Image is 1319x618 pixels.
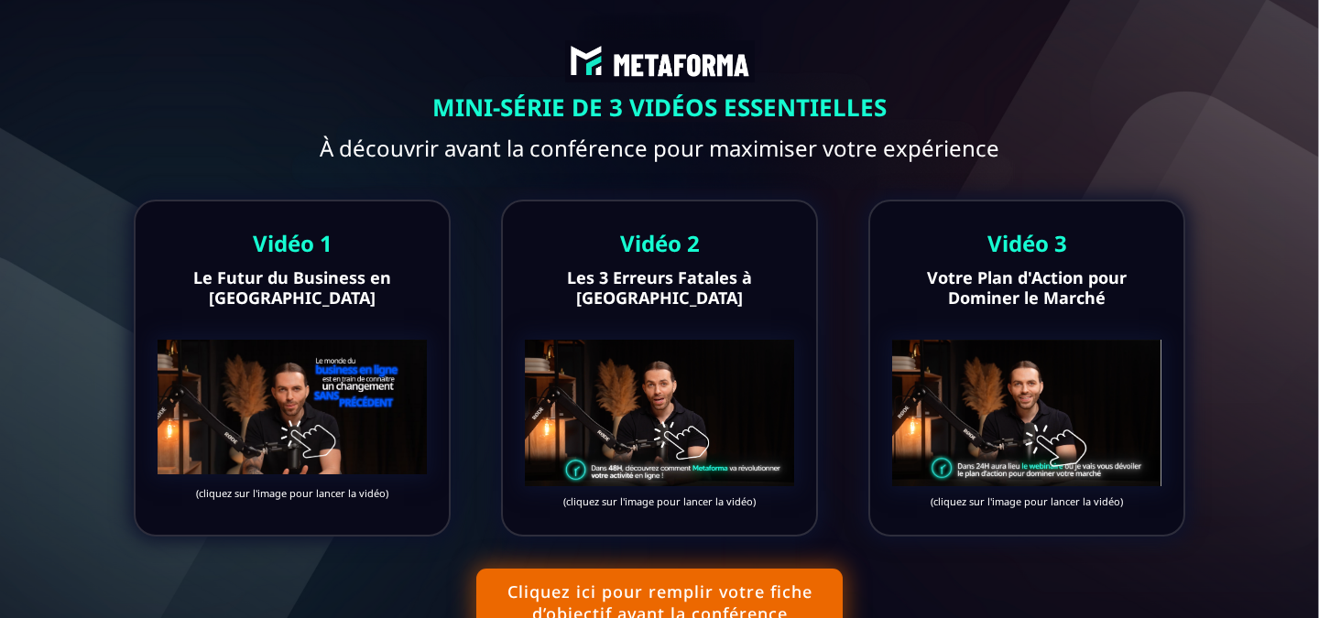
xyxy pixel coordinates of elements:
[565,40,755,82] img: abe9e435164421cb06e33ef15842a39e_e5ef653356713f0d7dd3797ab850248d_Capture_d%E2%80%99e%CC%81cran_2...
[525,340,794,486] img: 6c34605a5e78f333b6bc6c6cd3620d33_Capture_d%E2%80%99e%CC%81cran_2024-12-15_a%CC%80_02.21.55.png
[158,340,427,474] img: 73d6f8100832b9411ea3909e901d54fd_Capture_d%E2%80%99e%CC%81cran_2024-12-13_a%CC%80_18.11.42.png
[158,482,427,504] text: (cliquez sur l'image pour lancer la vidéo)
[525,490,794,513] text: (cliquez sur l'image pour lancer la vidéo)
[567,266,757,309] b: Les 3 Erreurs Fatales à [GEOGRAPHIC_DATA]
[525,223,794,263] text: Vidéo 2
[892,340,1161,486] img: 082508d9e1a99577b1be2de1ad57d7f6_Capture_d%E2%80%99e%CC%81cran_2024-12-16_a%CC%80_15.12.17.png
[27,128,1292,168] text: À découvrir avant la conférence pour maximiser votre expérience
[892,490,1161,513] text: (cliquez sur l'image pour lancer la vidéo)
[158,223,427,263] text: Vidéo 1
[927,266,1131,309] b: Votre Plan d'Action pour Dominer le Marché
[892,223,1161,263] text: Vidéo 3
[193,266,396,309] b: Le Futur du Business en [GEOGRAPHIC_DATA]
[27,86,1292,128] text: MINI-SÉRIE DE 3 VIDÉOS ESSENTIELLES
